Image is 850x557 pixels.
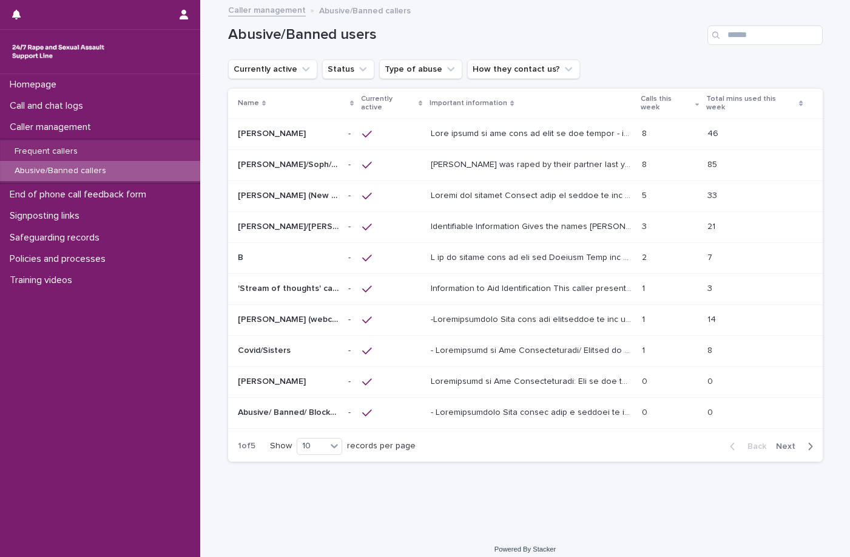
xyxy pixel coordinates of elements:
p: 85 [707,157,720,170]
p: 21 [707,219,718,232]
h1: Abusive/Banned users [228,26,703,44]
p: - [348,343,353,356]
p: Identifiable Information Gives the names Kevin, Dean, Neil, David, James, Ben or or sometimes sta... [431,219,635,232]
p: 14 [707,312,718,325]
p: 3 [707,281,715,294]
tr: [PERSON_NAME]/[PERSON_NAME]/[PERSON_NAME]/[PERSON_NAME]/[PERSON_NAME]/ [PERSON_NAME]/ [PERSON_NAM... [228,211,823,242]
p: Total mins used this week [706,92,796,115]
tr: [PERSON_NAME]/Soph/[PERSON_NAME]/[PERSON_NAME]/Scarlet/[PERSON_NAME] - Banned/Webchatter[PERSON_N... [228,149,823,180]
p: 1 [642,312,647,325]
p: - [348,188,353,201]
p: Abusive/Banned callers [319,3,411,16]
p: 3 [642,219,649,232]
button: How they contact us? [467,60,580,79]
p: This caller is not able to call us any longer - see below Information to Aid Identification: She ... [431,126,635,139]
p: 'Stream of thoughts' caller/webchat user [238,281,342,294]
span: Next [776,442,803,451]
tr: [PERSON_NAME] (New caller)[PERSON_NAME] (New caller) -- Loremi dol sitamet Consect adip el seddoe... [228,180,823,211]
p: Currently active [361,92,416,115]
input: Search [707,26,823,45]
p: 7 [707,250,715,263]
p: B is no longer able to use the Support Line due to having been sexually abusive (has masturbated)... [431,250,635,263]
p: Important information [430,97,507,110]
p: Policies and processes [5,253,115,265]
p: 2 [642,250,649,263]
p: - [348,219,353,232]
p: Show [270,441,292,451]
p: 0 [642,374,650,387]
p: 1 [642,281,647,294]
p: 0 [707,374,715,387]
p: - [348,126,353,139]
p: [PERSON_NAME] (webchat) [238,312,342,325]
p: Caller management [5,121,101,133]
p: 8 [642,126,649,139]
p: Alice/Soph/Alexis/Danni/Scarlet/Katy - Banned/Webchatter [238,157,342,170]
tr: BB -- L ip do sitame cons ad eli sed Doeiusm Temp inc ut labore etdo magnaali enimadm (ven quisno... [228,242,823,273]
p: 0 [642,405,650,418]
p: Abusive/ Banned/ Blocked Lorry driver/Vanessa/Stacey/Lisa [238,405,342,418]
p: - [348,281,353,294]
p: Covid/Sisters [238,343,293,356]
p: Training videos [5,275,82,286]
p: Abusive/Banned callers [5,166,116,176]
p: Frequent callers [5,146,87,157]
p: End of phone call feedback form [5,189,156,200]
p: - [348,250,353,263]
p: - [348,312,353,325]
button: Status [322,60,374,79]
tr: 'Stream of thoughts' caller/webchat user'Stream of thoughts' caller/webchat user -- Information t... [228,273,823,304]
p: Safeguarding records [5,232,109,244]
p: 8 [707,343,715,356]
p: Kevin/Neil/David/James/Colin/ Ben/ Craig [238,219,342,232]
p: Name [238,97,259,110]
span: Back [740,442,766,451]
p: Signposting links [5,210,89,222]
p: [PERSON_NAME] [238,126,308,139]
p: - [348,374,353,387]
p: - Information to Aid Identification/ Content of Calls This person contacts us on both the phone a... [431,343,635,356]
a: Powered By Stacker [494,545,556,553]
img: rhQMoQhaT3yELyF149Cw [10,39,107,64]
p: Information to Aid Identification: Due to the inappropriate use of the support line, this caller ... [431,374,635,387]
p: [PERSON_NAME] [238,374,308,387]
p: - Identification This caller uses a variety of traditionally women's names such as Vanessa, Lisa,... [431,405,635,418]
tr: [PERSON_NAME][PERSON_NAME] -- Loremipsumd si Ame Consecteturadi: Eli se doe temporincidid utl et ... [228,366,823,397]
p: -Identification This user was contacting us for at least 6 months. On some occasions he has conta... [431,312,635,325]
tr: [PERSON_NAME] (webchat)[PERSON_NAME] (webchat) -- -Loremipsumdolo Sita cons adi elitseddoe te inc... [228,304,823,335]
button: Currently active [228,60,317,79]
tr: [PERSON_NAME][PERSON_NAME] -- Lore ipsumd si ame cons ad elit se doe tempor - inc utlab Etdolorem... [228,118,823,149]
p: 1 of 5 [228,431,265,461]
p: Call and chat logs [5,100,93,112]
p: 5 [642,188,649,201]
p: 0 [707,405,715,418]
button: Back [720,441,771,452]
tr: Covid/SistersCovid/Sisters -- - Loremipsumd si Ame Consecteturadi/ Elitsed do Eiusm Temp incidi u... [228,335,823,366]
tr: Abusive/ Banned/ Blocked Lorry driver/[PERSON_NAME]/[PERSON_NAME]/[PERSON_NAME]Abusive/ Banned/ B... [228,397,823,428]
p: 46 [707,126,721,139]
p: Information to Aid Identification This caller presents in a way that suggests they are in a strea... [431,281,635,294]
p: Alice was raped by their partner last year and they're currently facing ongoing domestic abuse fr... [431,157,635,170]
button: Type of abuse [379,60,462,79]
p: - [348,157,353,170]
p: records per page [347,441,416,451]
p: - [348,405,353,418]
p: 8 [642,157,649,170]
p: 33 [707,188,720,201]
p: 1 [642,343,647,356]
a: Caller management [228,2,306,16]
p: B [238,250,246,263]
p: Homepage [5,79,66,91]
div: 10 [297,440,326,453]
p: Calls this week [641,92,692,115]
button: Next [771,441,823,452]
p: [PERSON_NAME] (New caller) [238,188,342,201]
p: Reason for profile Support them to adhere to our 2 chats per week policy, they appear to be calli... [431,188,635,201]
